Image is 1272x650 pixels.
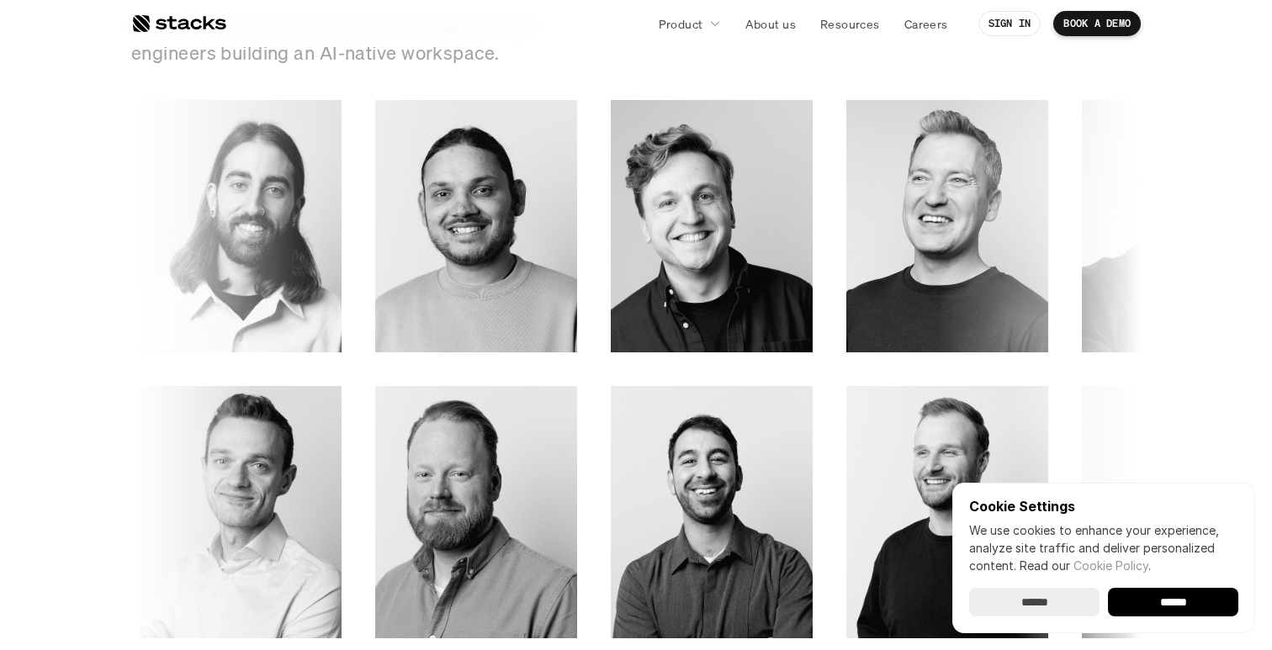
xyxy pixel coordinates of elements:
[1053,11,1141,36] a: BOOK A DEMO
[745,15,796,33] p: About us
[978,11,1041,36] a: SIGN IN
[820,15,880,33] p: Resources
[1063,18,1131,29] p: BOOK A DEMO
[1020,558,1151,573] span: Read our .
[1073,558,1148,573] a: Cookie Policy
[810,8,890,39] a: Resources
[894,8,958,39] a: Careers
[988,18,1031,29] p: SIGN IN
[904,15,948,33] p: Careers
[735,8,806,39] a: About us
[969,521,1238,574] p: We use cookies to enhance your experience, analyze site traffic and deliver personalized content.
[659,15,703,33] p: Product
[969,499,1238,513] p: Cookie Settings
